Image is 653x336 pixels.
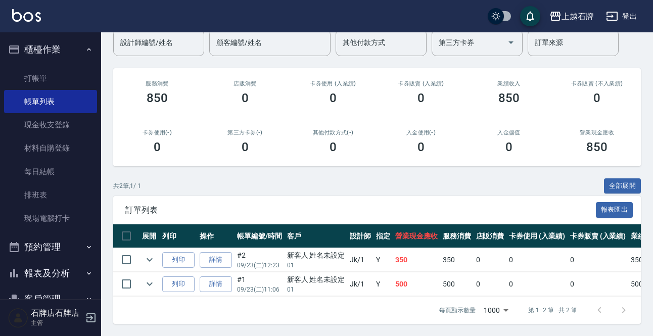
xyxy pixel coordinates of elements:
h3: 0 [505,140,512,154]
span: 訂單列表 [125,205,596,215]
h3: 0 [242,91,249,105]
h2: 第三方卡券(-) [213,129,277,136]
a: 材料自購登錄 [4,136,97,160]
p: 主管 [31,318,82,327]
img: Person [8,308,28,328]
td: 0 [506,248,568,272]
div: 新客人 姓名未設定 [287,250,345,261]
button: Open [503,34,519,51]
td: Jk /1 [347,248,374,272]
a: 打帳單 [4,67,97,90]
h3: 0 [417,91,425,105]
h3: 0 [330,91,337,105]
a: 每日結帳 [4,160,97,183]
a: 現場電腦打卡 [4,207,97,230]
p: 09/23 (二) 12:23 [237,261,282,270]
h2: 卡券使用 (入業績) [301,80,365,87]
h2: 其他付款方式(-) [301,129,365,136]
p: 01 [287,285,345,294]
td: 0 [506,272,568,296]
td: 0 [474,248,507,272]
button: 報表及分析 [4,260,97,286]
div: 1000 [480,297,512,324]
th: 店販消費 [474,224,507,248]
h5: 石牌店石牌店 [31,308,82,318]
td: 0 [568,248,629,272]
th: 卡券販賣 (入業績) [568,224,629,248]
a: 報表匯出 [596,205,633,214]
p: 共 2 筆, 1 / 1 [113,181,141,190]
th: 帳單編號/時間 [235,224,285,248]
td: 0 [474,272,507,296]
td: 0 [568,272,629,296]
button: expand row [142,252,157,267]
h3: 0 [154,140,161,154]
button: 全部展開 [604,178,641,194]
td: Y [374,272,393,296]
h2: 卡券販賣 (不入業績) [565,80,629,87]
button: 登出 [602,7,641,26]
h3: 0 [330,140,337,154]
td: Y [374,248,393,272]
h3: 服務消費 [125,80,189,87]
h3: 850 [586,140,608,154]
h2: 卡券販賣 (入業績) [389,80,453,87]
h2: 入金儲值 [477,129,541,136]
h3: 0 [417,140,425,154]
h3: 850 [498,91,520,105]
p: 每頁顯示數量 [439,306,476,315]
button: 列印 [162,276,195,292]
h2: 營業現金應收 [565,129,629,136]
button: save [520,6,540,26]
h3: 850 [147,91,168,105]
h3: 0 [593,91,600,105]
button: expand row [142,276,157,292]
a: 排班表 [4,183,97,207]
button: 櫃檯作業 [4,36,97,63]
th: 列印 [160,224,197,248]
th: 服務消費 [440,224,474,248]
button: 列印 [162,252,195,268]
h2: 店販消費 [213,80,277,87]
h3: 0 [242,140,249,154]
td: 350 [393,248,440,272]
th: 指定 [374,224,393,248]
h2: 卡券使用(-) [125,129,189,136]
th: 營業現金應收 [393,224,440,248]
th: 卡券使用 (入業績) [506,224,568,248]
p: 第 1–2 筆 共 2 筆 [528,306,577,315]
a: 現金收支登錄 [4,113,97,136]
td: #2 [235,248,285,272]
button: 客戶管理 [4,286,97,312]
td: 350 [440,248,474,272]
p: 09/23 (二) 11:06 [237,285,282,294]
div: 新客人 姓名未設定 [287,274,345,285]
img: Logo [12,9,41,22]
a: 帳單列表 [4,90,97,113]
p: 01 [287,261,345,270]
td: Jk /1 [347,272,374,296]
th: 設計師 [347,224,374,248]
a: 詳情 [200,252,232,268]
td: 500 [393,272,440,296]
button: 上越石牌 [545,6,598,27]
th: 客戶 [285,224,348,248]
div: 上越石牌 [562,10,594,23]
button: 報表匯出 [596,202,633,218]
a: 詳情 [200,276,232,292]
th: 展開 [139,224,160,248]
td: #1 [235,272,285,296]
button: 預約管理 [4,234,97,260]
h2: 入金使用(-) [389,129,453,136]
td: 500 [440,272,474,296]
h2: 業績收入 [477,80,541,87]
th: 操作 [197,224,235,248]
